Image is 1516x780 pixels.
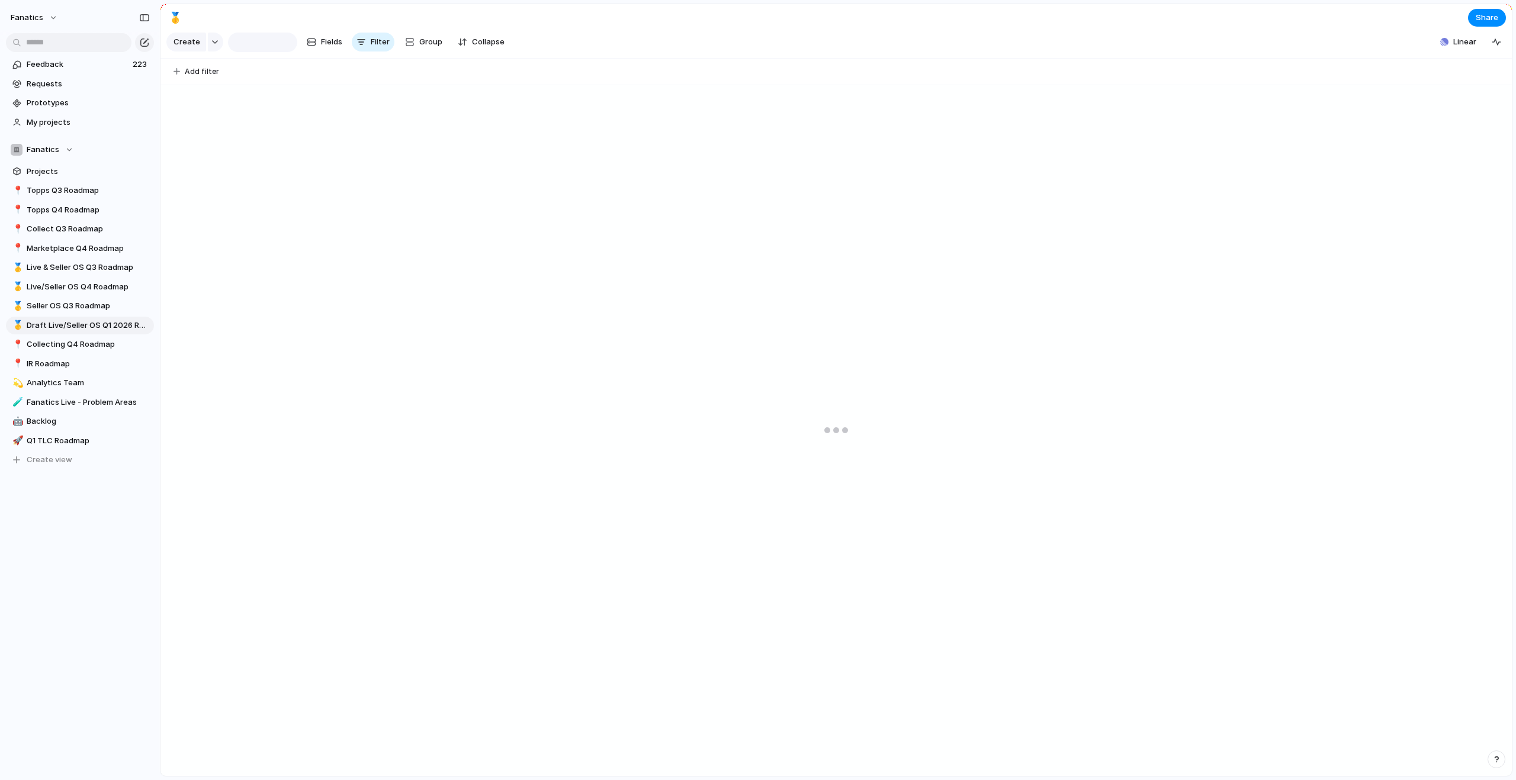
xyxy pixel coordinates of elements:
button: 🥇 [11,262,23,273]
button: Share [1468,9,1506,27]
a: My projects [6,114,154,131]
button: 🚀 [11,435,23,447]
span: Collapse [472,36,505,48]
button: 💫 [11,377,23,389]
span: Requests [27,78,150,90]
button: 🥇 [166,8,185,27]
button: 🥇 [11,320,23,331]
div: 📍 [12,338,21,352]
a: Projects [6,163,154,181]
a: 📍Collecting Q4 Roadmap [6,336,154,353]
span: Group [419,36,442,48]
button: 📍 [11,339,23,350]
span: Draft Live/Seller OS Q1 2026 Roadmap [27,320,150,331]
button: 📍 [11,223,23,235]
button: 🤖 [11,415,23,427]
span: Fanatics Live - Problem Areas [27,397,150,408]
span: Create view [27,454,72,466]
span: IR Roadmap [27,358,150,370]
a: 📍Topps Q3 Roadmap [6,182,154,199]
button: 📍 [11,185,23,196]
div: 📍 [12,184,21,198]
div: 🥇 [12,318,21,332]
span: Collecting Q4 Roadmap [27,339,150,350]
span: Filter [371,36,390,48]
button: Fields [302,33,347,51]
div: 🥇 [12,299,21,313]
span: Backlog [27,415,150,427]
span: Topps Q3 Roadmap [27,185,150,196]
button: 🥇 [11,300,23,312]
span: 223 [133,59,149,70]
a: 🥇Draft Live/Seller OS Q1 2026 Roadmap [6,317,154,334]
div: 🥇 [12,261,21,275]
button: 📍 [11,358,23,370]
div: 🧪 [12,395,21,409]
span: Linear [1453,36,1476,48]
button: 🥇 [11,281,23,293]
span: Q1 TLC Roadmap [27,435,150,447]
a: 🤖Backlog [6,412,154,430]
div: 📍IR Roadmap [6,355,154,373]
div: 🥇Live/Seller OS Q4 Roadmap [6,278,154,296]
a: Feedback223 [6,56,154,73]
a: 🧪Fanatics Live - Problem Areas [6,394,154,411]
span: Fields [321,36,342,48]
div: 🥇Seller OS Q3 Roadmap [6,297,154,315]
button: Create view [6,451,154,469]
div: 📍 [12,357,21,370]
button: Group [399,33,448,51]
button: 📍 [11,243,23,254]
a: 📍Collect Q3 Roadmap [6,220,154,238]
span: fanatics [11,12,43,24]
div: 🥇 [12,280,21,294]
span: Prototypes [27,97,150,109]
span: Seller OS Q3 Roadmap [27,300,150,312]
button: Create [166,33,206,51]
a: 🚀Q1 TLC Roadmap [6,432,154,450]
a: 💫Analytics Team [6,374,154,392]
a: 📍Topps Q4 Roadmap [6,201,154,219]
button: Fanatics [6,141,154,159]
button: Add filter [166,63,226,80]
div: 💫 [12,376,21,390]
div: 🚀 [12,434,21,447]
button: 📍 [11,204,23,216]
a: 🥇Live & Seller OS Q3 Roadmap [6,259,154,276]
div: 🥇 [169,9,182,25]
div: 📍 [12,241,21,255]
span: Projects [27,166,150,178]
span: Live/Seller OS Q4 Roadmap [27,281,150,293]
button: fanatics [5,8,64,27]
span: Collect Q3 Roadmap [27,223,150,235]
button: 🧪 [11,397,23,408]
span: Live & Seller OS Q3 Roadmap [27,262,150,273]
button: Linear [1435,33,1481,51]
button: Collapse [453,33,509,51]
a: Prototypes [6,94,154,112]
span: Share [1476,12,1498,24]
div: 📍 [12,203,21,217]
span: Create [174,36,200,48]
span: My projects [27,117,150,128]
a: Requests [6,75,154,93]
button: Filter [352,33,394,51]
div: 🤖 [12,415,21,428]
span: Marketplace Q4 Roadmap [27,243,150,254]
a: 📍Marketplace Q4 Roadmap [6,240,154,257]
span: Analytics Team [27,377,150,389]
span: Topps Q4 Roadmap [27,204,150,216]
span: Feedback [27,59,129,70]
span: Fanatics [27,144,59,156]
